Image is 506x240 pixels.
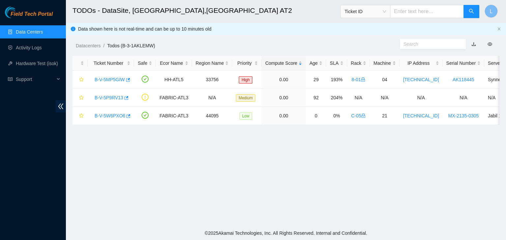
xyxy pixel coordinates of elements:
[76,92,84,103] button: star
[351,113,366,118] a: C-05lock
[370,107,400,125] td: 21
[95,113,125,118] a: B-V-5W6PXO6
[79,113,84,119] span: star
[95,95,123,100] a: B-V-5P9RV13
[156,89,192,107] td: FABRIC-ATL3
[403,113,439,118] a: [TECHNICAL_ID]
[306,107,326,125] td: 0
[76,74,84,85] button: star
[361,113,366,118] span: lock
[103,43,104,48] span: /
[192,71,233,89] td: 33756
[16,73,55,86] span: Support
[156,107,192,125] td: FABRIC-ATL3
[76,110,84,121] button: star
[497,27,501,31] button: close
[95,77,125,82] a: B-V-5MP5GIW
[464,5,479,18] button: search
[76,43,100,48] a: Datacenters
[236,94,255,102] span: Medium
[8,77,13,82] span: read
[370,89,400,107] td: N/A
[488,42,492,46] span: eye
[262,89,306,107] td: 0.00
[443,89,484,107] td: N/A
[351,77,365,82] a: 8-01lock
[466,39,481,49] button: download
[16,61,58,66] a: Hardware Test (isok)
[192,107,233,125] td: 44095
[469,9,474,15] span: search
[345,7,386,16] span: Ticket ID
[448,113,479,118] a: MX-2135-0305
[5,12,53,20] a: Akamai TechnologiesField Tech Portal
[471,41,476,47] a: download
[347,89,370,107] td: N/A
[142,94,149,101] span: exclamation-circle
[306,71,326,89] td: 29
[56,100,66,112] span: double-left
[306,89,326,107] td: 92
[361,77,365,82] span: lock
[403,77,439,82] a: [TECHNICAL_ID]
[262,107,306,125] td: 0.00
[16,29,43,35] a: Data Centers
[107,43,155,48] a: Todos (B-3-1AKLEMW)
[66,226,506,240] footer: © 2025 Akamai Technologies, Inc. All Rights Reserved. Internal and Confidential.
[400,89,443,107] td: N/A
[16,45,42,50] a: Activity Logs
[485,5,498,18] button: L
[262,71,306,89] td: 0.00
[156,71,192,89] td: HH-ATL5
[142,112,149,119] span: check-circle
[239,112,252,120] span: Low
[326,107,347,125] td: 0%
[453,77,474,82] a: AK118445
[142,76,149,83] span: check-circle
[326,89,347,107] td: 204%
[239,76,252,84] span: High
[390,5,464,18] input: Enter text here...
[370,71,400,89] td: 04
[79,77,84,83] span: star
[490,7,493,15] span: L
[5,7,33,18] img: Akamai Technologies
[326,71,347,89] td: 193%
[404,40,457,48] input: Search
[79,95,84,101] span: star
[11,11,53,17] span: Field Tech Portal
[192,89,233,107] td: N/A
